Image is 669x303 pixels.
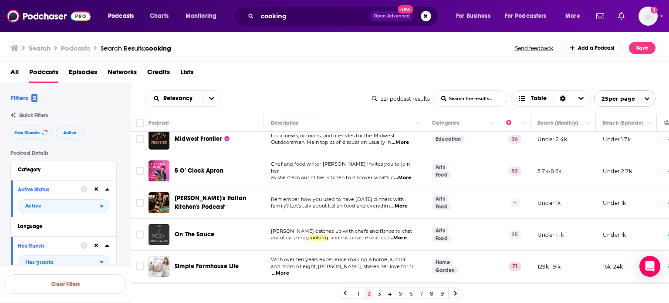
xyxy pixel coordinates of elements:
[594,90,655,107] button: open menu
[537,263,561,270] p: 129k-191k
[375,288,384,299] a: 3
[432,235,451,242] a: Food
[242,6,447,26] div: Search podcasts, credits, & more...
[365,288,373,299] a: 2
[136,262,144,270] span: Toggle select row
[432,227,449,234] a: Arts
[149,224,169,245] img: On The Sauce
[145,95,203,102] button: open menu
[583,118,594,129] button: Column Actions
[271,256,405,262] span: With over ten years experience making a home, author
[163,95,196,102] span: Relevancy
[149,192,169,213] img: Gia's Italian Kitchen's Podcast
[31,94,37,102] span: 2
[639,256,660,277] div: Open Intercom Messenger
[394,174,411,181] span: ...More
[10,65,19,83] span: All
[651,7,658,14] svg: Add a profile image
[412,118,423,129] button: Column Actions
[505,10,547,22] span: For Podcasters
[175,135,222,143] span: Midwest Frontier
[136,167,144,175] span: Toggle select row
[272,270,289,277] span: ...More
[537,118,578,128] div: Reach (Monthly)
[509,262,521,271] p: 71
[629,42,655,54] button: Save
[554,91,572,106] div: Sort Direction
[372,95,430,102] div: 221 podcast results
[427,288,436,299] a: 8
[175,194,246,211] span: [PERSON_NAME]'s Italian Kitchen's Podcast
[179,9,228,23] button: open menu
[4,274,126,294] button: Clear Filters
[603,199,626,207] p: Under 1k
[18,187,75,193] div: Active Status
[18,255,109,269] button: open menu
[518,118,528,129] button: Column Actions
[438,288,446,299] a: 9
[101,44,171,52] a: Search Results:cooking
[271,228,412,234] span: [PERSON_NAME] catches up with chefs and fishos to chat
[450,9,501,23] button: open menu
[308,235,328,241] span: cooking
[370,11,414,21] button: Open AdvancedNew
[149,129,169,150] img: Midwest Frontier
[175,230,214,239] a: On The Sauce
[639,7,658,26] button: Show profile menu
[271,203,390,209] span: family? Let's talk about Italian food and everythin
[271,133,395,139] span: Local news, opinions, and lifestyles for the Midwest
[603,263,623,270] p: 16k-24k
[487,118,497,129] button: Column Actions
[149,118,169,128] div: Podcast
[271,235,308,241] span: about catching,
[69,65,97,83] a: Episodes
[186,10,216,22] span: Monitoring
[511,90,591,107] button: Choose View
[29,65,58,83] span: Podcasts
[537,231,564,238] p: Under 1.1k
[29,44,51,52] h3: Search
[644,118,655,129] button: Column Actions
[108,65,137,83] a: Networks
[271,139,391,145] span: Outdoorsman. Main topics of discussion usually in
[175,135,230,143] a: Midwest Frontier
[18,199,109,213] button: open menu
[603,118,643,128] div: Reach (Episode)
[18,167,104,173] div: Category
[108,10,134,22] span: Podcasts
[257,9,370,23] input: Search podcasts, credits, & more...
[499,9,559,23] button: open menu
[510,198,520,207] p: --
[508,135,521,143] p: 36
[7,8,91,24] img: Podchaser - Follow, Share and Rate Podcasts
[603,167,632,175] p: Under 2.7k
[531,95,547,102] span: Table
[432,195,449,202] a: Arts
[271,118,299,128] div: Description
[565,10,580,22] span: More
[432,118,459,128] div: Categories
[18,255,109,269] h2: filter dropdown
[144,9,174,23] a: Charts
[432,259,453,266] a: Home
[18,199,109,213] h2: filter dropdown
[102,9,145,23] button: open menu
[271,174,393,180] span: as she steps out of her kitchen to discover what's c
[374,14,410,18] span: Open Advanced
[389,235,407,242] span: ...More
[432,163,449,170] a: Arts
[593,9,608,24] a: Show notifications dropdown
[149,160,169,181] img: 5 O' Clock Apron
[432,136,465,143] a: Education
[639,7,658,26] span: Logged in as N0elleB7
[18,243,75,249] div: Has Guests
[149,256,169,277] img: Simple Farmhouse Life
[603,231,626,238] p: Under 1k
[175,167,223,174] span: 5 O' Clock Apron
